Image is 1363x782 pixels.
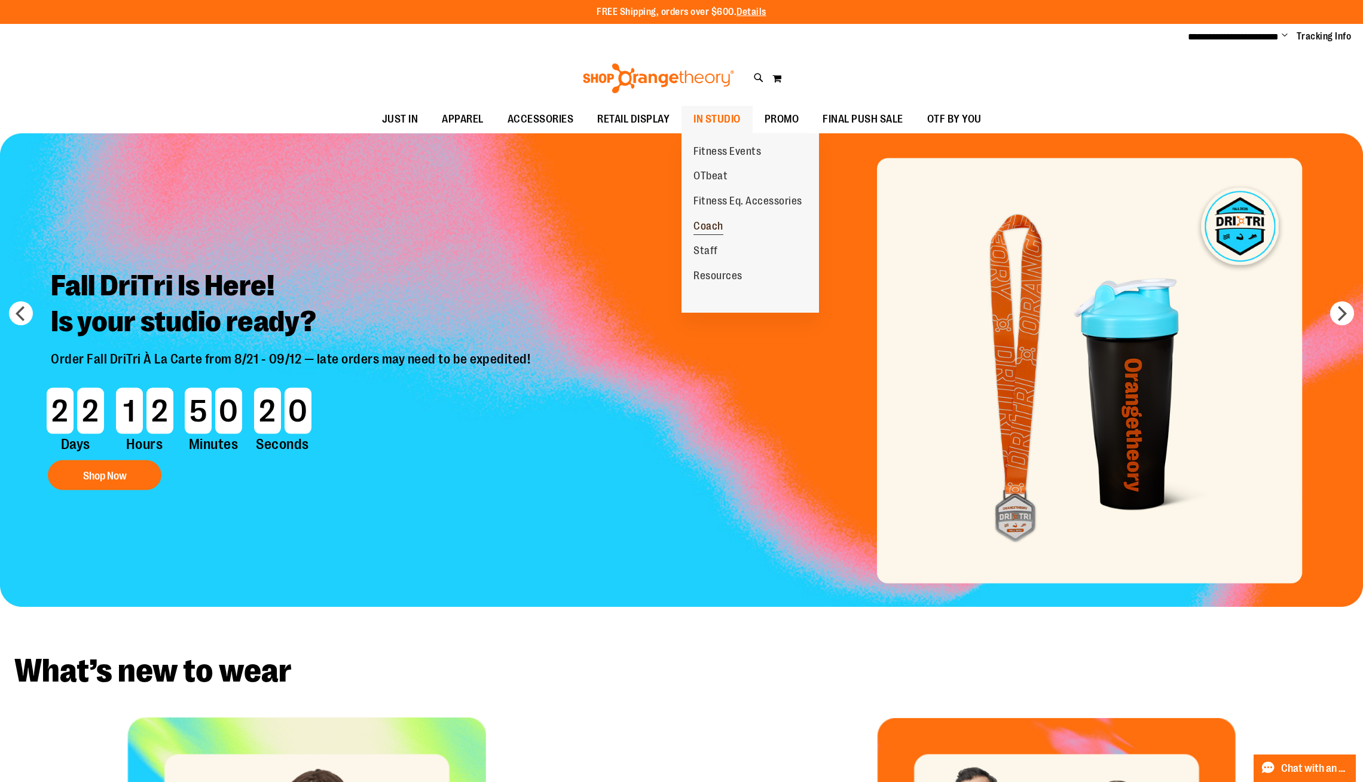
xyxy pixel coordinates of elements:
[1281,763,1349,774] span: Chat with an Expert
[693,106,741,133] span: IN STUDIO
[1330,301,1354,325] button: next
[693,245,718,259] span: Staff
[42,258,542,496] a: Fall DriTri Is Here!Is your studio ready? Order Fall DriTri À La Carte from 8/21 - 09/12 — late o...
[382,106,418,133] span: JUST IN
[114,434,175,454] span: Hours
[681,189,814,214] a: Fitness Eq. Accessories
[146,388,173,434] span: 2
[736,7,766,17] a: Details
[693,270,742,285] span: Resources
[915,106,994,133] a: OTF BY YOU
[9,301,33,325] button: prev
[585,106,681,133] a: RETAIL DISPLAY
[116,388,143,434] span: 1
[254,388,281,434] span: 2
[681,106,753,133] a: IN STUDIO
[45,434,106,454] span: Days
[442,106,484,133] span: APPAREL
[581,63,736,93] img: Shop Orangetheory
[1254,754,1356,782] button: Chat with an Expert
[48,460,161,490] button: Shop Now
[681,164,739,189] a: OTbeat
[42,258,542,351] h2: Fall DriTri Is Here! Is your studio ready?
[430,106,496,133] a: APPAREL
[597,106,670,133] span: RETAIL DISPLAY
[693,145,761,160] span: Fitness Events
[1282,30,1288,42] button: Account menu
[927,106,982,133] span: OTF BY YOU
[285,388,311,434] span: 0
[693,170,728,185] span: OTbeat
[681,239,730,264] a: Staff
[681,139,773,164] a: Fitness Events
[1297,30,1352,43] a: Tracking Info
[185,388,212,434] span: 5
[765,106,799,133] span: PROMO
[823,106,903,133] span: FINAL PUSH SALE
[77,388,104,434] span: 2
[681,214,735,239] a: Coach
[42,351,542,381] p: Order Fall DriTri À La Carte from 8/21 - 09/12 — late orders may need to be expedited!
[252,434,313,454] span: Seconds
[597,5,766,19] p: FREE Shipping, orders over $600.
[681,264,754,289] a: Resources
[496,106,586,133] a: ACCESSORIES
[370,106,430,133] a: JUST IN
[693,195,802,210] span: Fitness Eq. Accessories
[693,220,723,235] span: Coach
[183,434,244,454] span: Minutes
[508,106,574,133] span: ACCESSORIES
[47,388,74,434] span: 2
[14,655,1349,688] h2: What’s new to wear
[681,133,819,313] ul: IN STUDIO
[753,106,811,133] a: PROMO
[811,106,915,133] a: FINAL PUSH SALE
[215,388,242,434] span: 0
